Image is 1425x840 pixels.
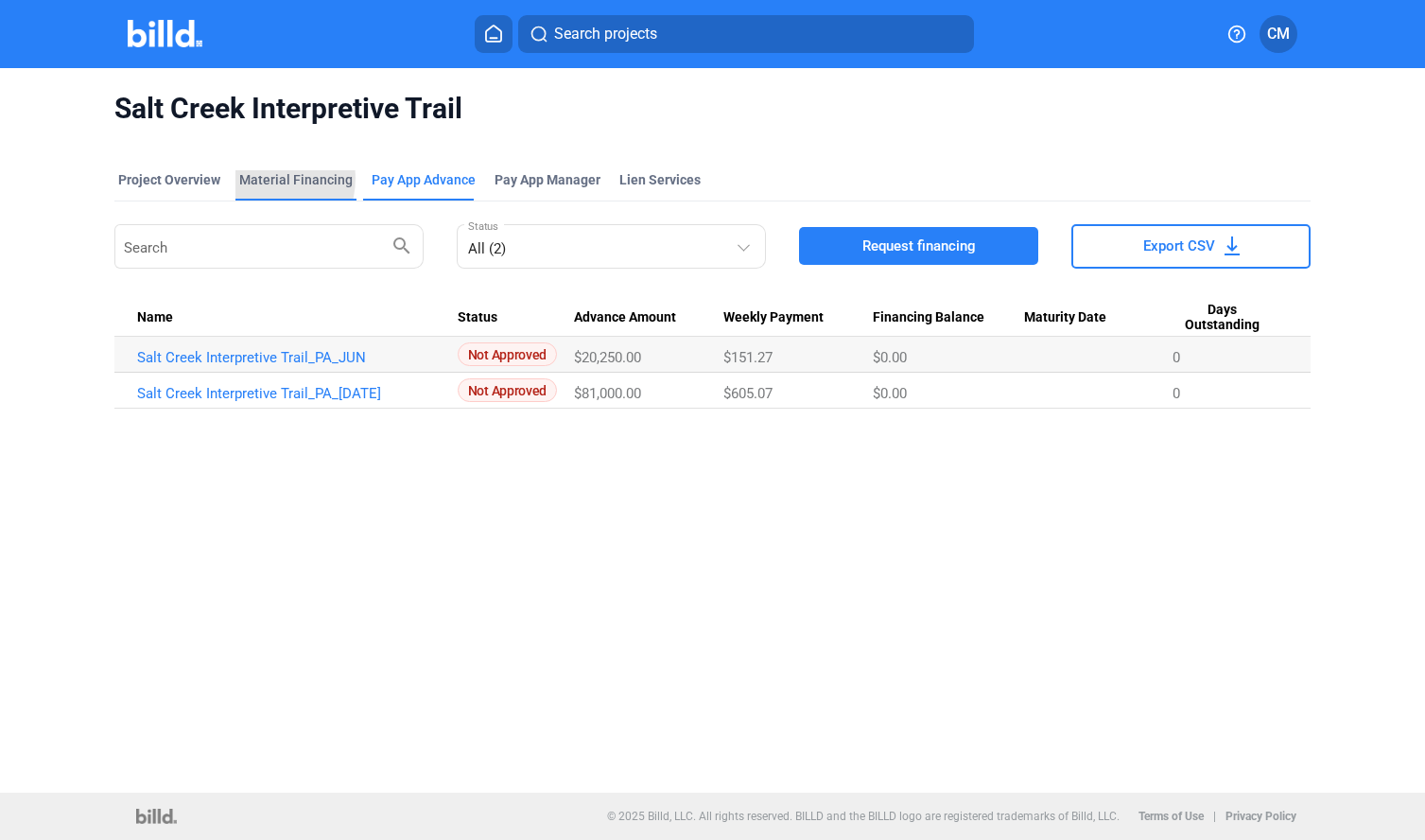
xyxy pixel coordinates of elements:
span: $605.07 [723,385,773,402]
button: Export CSV [1071,224,1311,269]
span: Request financing [862,236,976,255]
a: Salt Creek Interpretive Trail_PA_[DATE] [137,385,458,402]
span: 0 [1173,349,1180,366]
span: Advance Amount [574,309,676,326]
span: Export CSV [1143,236,1215,255]
a: Salt Creek Interpretive Trail_PA_JUN [137,349,458,366]
div: Project Overview [118,170,220,189]
span: Weekly Payment [723,309,824,326]
span: Days Outstanding [1173,302,1271,334]
b: Privacy Policy [1225,810,1296,823]
span: Pay App Manager [495,170,600,189]
img: Billd Company Logo [128,20,202,47]
div: Maturity Date [1024,309,1173,326]
button: CM [1260,15,1297,53]
div: Days Outstanding [1173,302,1288,334]
span: 0 [1173,385,1180,402]
mat-icon: search [391,234,413,256]
div: Weekly Payment [723,309,873,326]
span: $151.27 [723,349,773,366]
div: Name [137,309,458,326]
span: $81,000.00 [574,385,641,402]
div: Lien Services [619,170,701,189]
div: Financing Balance [873,309,1023,326]
b: Terms of Use [1138,810,1204,823]
span: Maturity Date [1024,309,1106,326]
span: Search projects [554,23,657,45]
p: | [1213,810,1216,823]
mat-select-trigger: All (2) [468,240,506,257]
img: logo [136,809,177,824]
span: $0.00 [873,385,907,402]
div: Pay App Advance [372,170,476,189]
span: Not Approved [458,342,557,366]
span: Not Approved [458,378,557,402]
button: Request financing [799,227,1038,265]
div: Advance Amount [574,309,723,326]
span: Status [458,309,497,326]
span: Financing Balance [873,309,984,326]
span: Name [137,309,173,326]
span: Salt Creek Interpretive Trail [114,91,1312,127]
div: Status [458,309,575,326]
div: Material Financing [239,170,353,189]
button: Search projects [518,15,974,53]
span: CM [1267,23,1290,45]
p: © 2025 Billd, LLC. All rights reserved. BILLD and the BILLD logo are registered trademarks of Bil... [607,810,1120,823]
span: $0.00 [873,349,907,366]
span: $20,250.00 [574,349,641,366]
